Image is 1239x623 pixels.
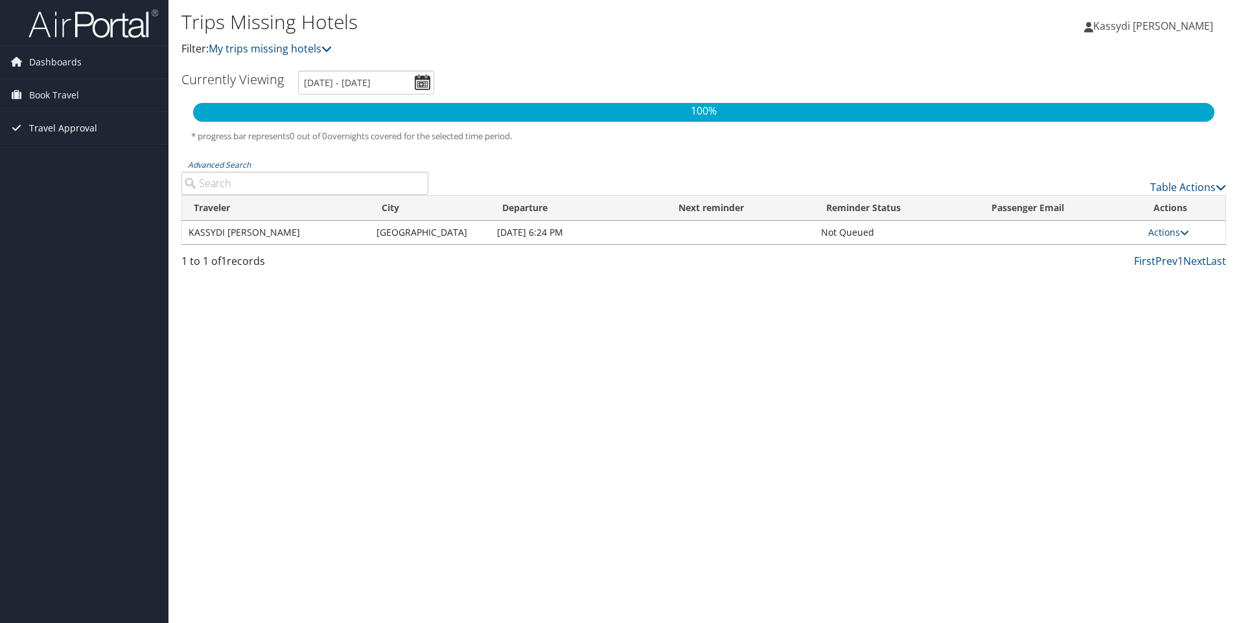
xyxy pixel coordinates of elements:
[181,8,878,36] h1: Trips Missing Hotels
[1084,6,1226,45] a: Kassydi [PERSON_NAME]
[491,196,666,221] th: Departure: activate to sort column descending
[667,196,815,221] th: Next reminder
[1093,19,1213,33] span: Kassydi [PERSON_NAME]
[29,79,79,111] span: Book Travel
[191,130,1216,142] h5: * progress bar represents overnights covered for the selected time period.
[370,221,491,244] td: [GEOGRAPHIC_DATA]
[1150,180,1226,194] a: Table Actions
[29,112,97,144] span: Travel Approval
[1142,196,1225,221] th: Actions
[1155,254,1177,268] a: Prev
[209,41,332,56] a: My trips missing hotels
[188,159,251,170] a: Advanced Search
[181,253,428,275] div: 1 to 1 of records
[181,71,284,88] h3: Currently Viewing
[1148,226,1189,238] a: Actions
[221,254,227,268] span: 1
[815,196,980,221] th: Reminder Status
[29,8,158,39] img: airportal-logo.png
[491,221,666,244] td: [DATE] 6:24 PM
[181,41,878,58] p: Filter:
[1177,254,1183,268] a: 1
[182,196,370,221] th: Traveler: activate to sort column ascending
[1183,254,1206,268] a: Next
[1206,254,1226,268] a: Last
[980,196,1141,221] th: Passenger Email: activate to sort column ascending
[815,221,980,244] td: Not Queued
[370,196,491,221] th: City: activate to sort column ascending
[1134,254,1155,268] a: First
[290,130,327,142] span: 0 out of 0
[193,103,1214,120] p: 100%
[298,71,434,95] input: [DATE] - [DATE]
[182,221,370,244] td: KASSYDI [PERSON_NAME]
[29,46,82,78] span: Dashboards
[181,172,428,195] input: Advanced Search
